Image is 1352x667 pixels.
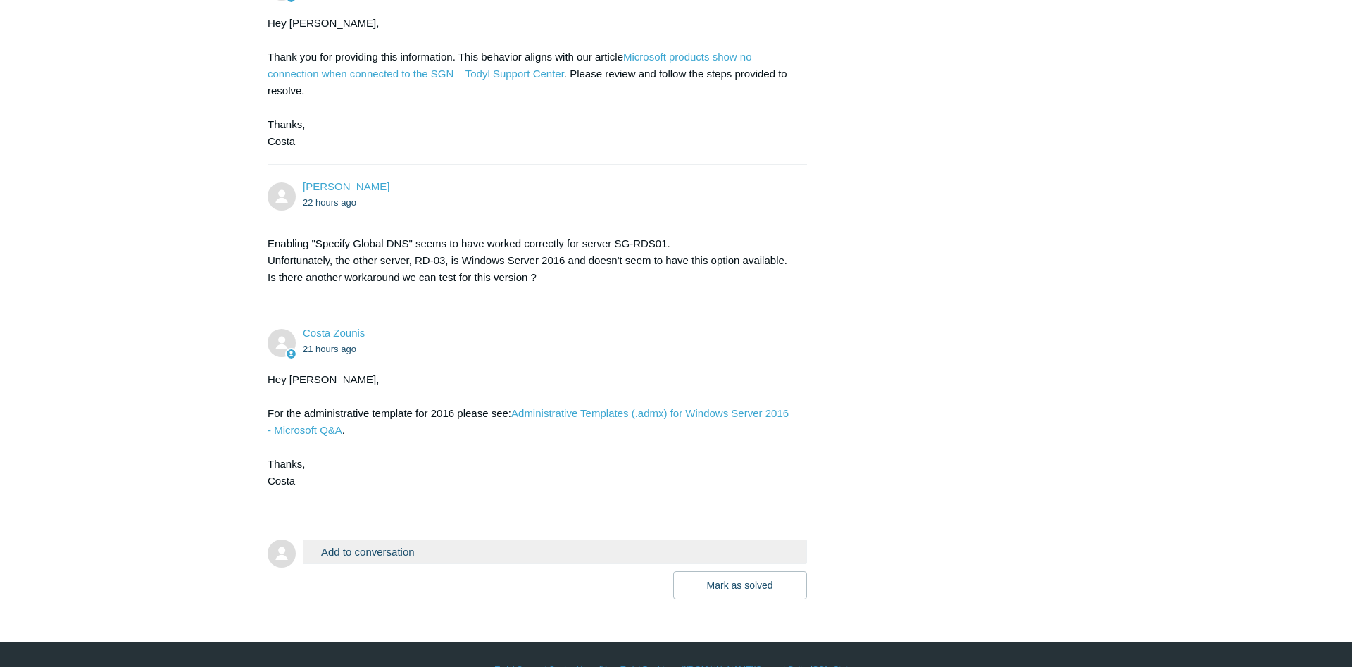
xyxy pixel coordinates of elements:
p: Enabling "Specify Global DNS" seems to have worked correctly for server SG-RDS01. Unfortunately, ... [268,235,793,286]
time: 09/23/2025, 15:32 [303,197,356,208]
div: Hey [PERSON_NAME], Thank you for providing this information. This behavior aligns with our articl... [268,15,793,150]
a: [PERSON_NAME] [303,180,389,192]
span: Daniel Payares [303,180,389,192]
button: Add to conversation [303,540,807,564]
a: Costa Zounis [303,327,365,339]
a: Administrative Templates (.admx) for Windows Server 2016 - Microsoft Q&A [268,407,789,436]
div: Hey [PERSON_NAME], For the administrative template for 2016 please see: . Thanks, Costa [268,371,793,490]
a: Microsoft products show no connection when connected to the SGN – Todyl Support Center [268,51,752,80]
button: Mark as solved [673,571,807,599]
time: 09/23/2025, 15:48 [303,344,356,354]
